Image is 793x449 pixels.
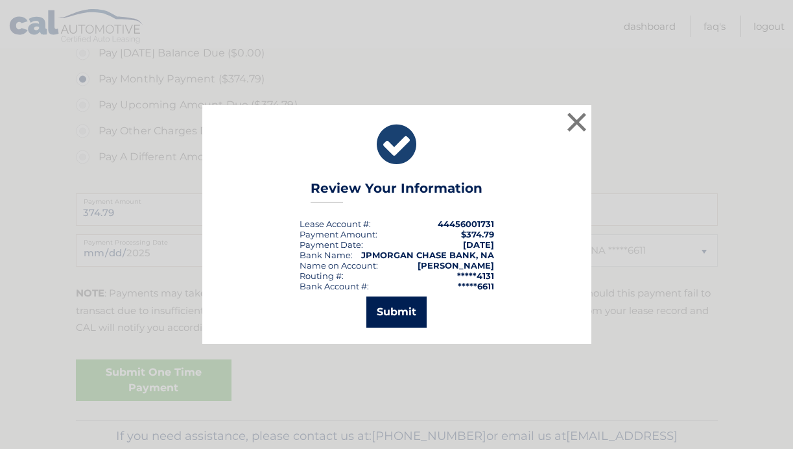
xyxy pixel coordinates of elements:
[438,219,494,229] strong: 44456001731
[418,260,494,271] strong: [PERSON_NAME]
[463,239,494,250] span: [DATE]
[300,239,363,250] div: :
[564,109,590,135] button: ×
[300,239,361,250] span: Payment Date
[311,180,482,203] h3: Review Your Information
[300,281,369,291] div: Bank Account #:
[300,271,344,281] div: Routing #:
[300,260,378,271] div: Name on Account:
[300,219,371,229] div: Lease Account #:
[461,229,494,239] span: $374.79
[366,297,427,328] button: Submit
[361,250,494,260] strong: JPMORGAN CHASE BANK, NA
[300,229,377,239] div: Payment Amount:
[300,250,353,260] div: Bank Name:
